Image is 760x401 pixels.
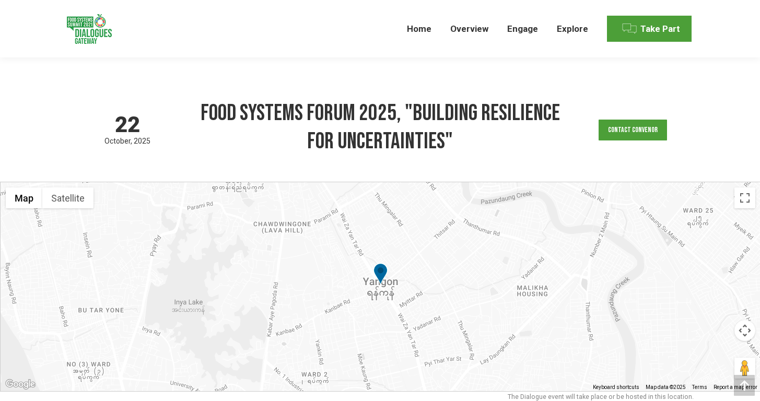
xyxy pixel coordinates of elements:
[599,120,667,140] a: Contact Convenor
[646,384,686,390] span: Map data ©2025
[67,14,112,44] img: Food Systems Summit Dialogues
[734,320,755,341] button: Map camera controls
[104,137,134,145] span: October
[734,358,755,379] button: Drag Pegman onto the map to open Street View
[640,23,680,34] span: Take Part
[714,384,757,390] a: Report a map error
[507,23,538,34] span: Engage
[6,187,42,208] button: Show street map
[734,187,755,208] button: Toggle fullscreen view
[3,378,38,391] a: Open this area in Google Maps (opens a new window)
[3,378,38,391] img: Google
[42,187,93,208] button: Show satellite imagery
[407,23,431,34] span: Home
[67,114,188,136] span: 22
[593,384,639,391] button: Keyboard shortcuts
[450,23,488,34] span: Overview
[692,384,707,390] a: Terms (opens in new tab)
[557,23,588,34] span: Explore
[198,99,562,156] h1: Food Systems Forum 2025, "Building Resilience for Uncertainties"
[622,21,637,37] img: Menu icon
[134,137,150,145] span: 2025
